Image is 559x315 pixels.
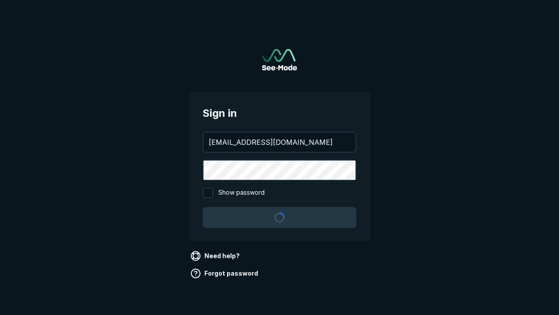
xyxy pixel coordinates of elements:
img: See-Mode Logo [262,49,297,70]
a: Forgot password [189,266,262,280]
span: Sign in [203,105,356,121]
input: your@email.com [204,133,355,152]
a: Need help? [189,249,243,263]
a: Go to sign in [262,49,297,70]
span: Show password [218,188,265,198]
